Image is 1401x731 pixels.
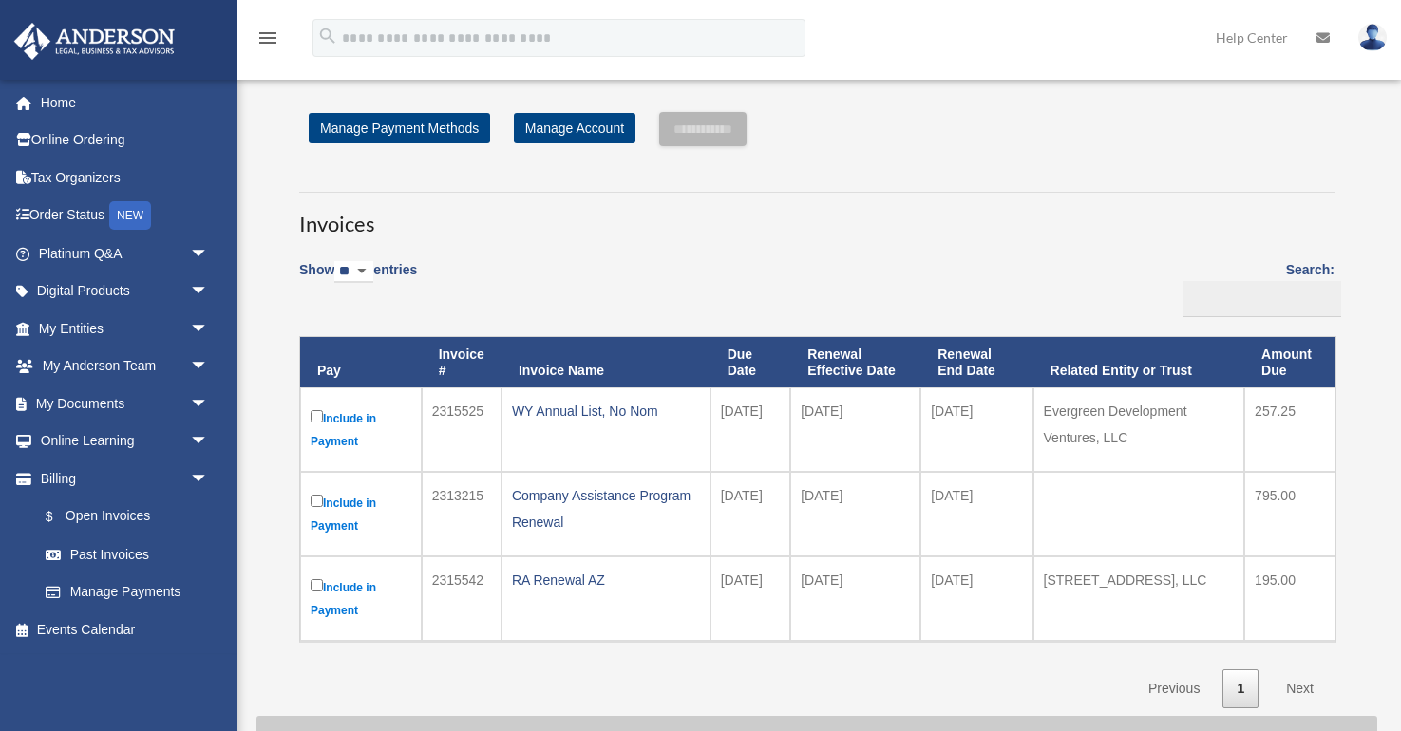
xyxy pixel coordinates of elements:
[190,309,228,348] span: arrow_drop_down
[920,556,1032,641] td: [DATE]
[27,573,228,611] a: Manage Payments
[299,258,417,302] label: Show entries
[920,472,1032,556] td: [DATE]
[311,575,411,622] label: Include in Payment
[317,26,338,47] i: search
[190,459,228,498] span: arrow_drop_down
[514,113,635,143] a: Manage Account
[502,337,710,388] th: Invoice Name: activate to sort column ascending
[13,159,237,197] a: Tax Organizers
[422,337,502,388] th: Invoice #: activate to sort column ascending
[190,422,228,461] span: arrow_drop_down
[1244,556,1335,641] td: 195.00
[1033,556,1245,641] td: [STREET_ADDRESS], LLC
[790,387,920,472] td: [DATE]
[512,482,700,535] div: Company Assistance Program Renewal
[13,122,237,159] a: Online Ordering
[790,472,920,556] td: [DATE]
[1358,24,1387,51] img: User Pic
[13,610,237,648] a: Events Calendar
[1244,472,1335,556] td: 795.00
[1222,669,1259,708] a: 1
[13,422,237,460] a: Online Learningarrow_drop_down
[311,410,323,422] input: Include in Payment
[710,472,791,556] td: [DATE]
[1033,387,1245,472] td: Evergreen Development Ventures, LLC
[1244,337,1335,388] th: Amount Due: activate to sort column ascending
[710,337,791,388] th: Due Date: activate to sort column ascending
[311,495,323,507] input: Include in Payment
[920,337,1032,388] th: Renewal End Date: activate to sort column ascending
[1033,337,1245,388] th: Related Entity or Trust: activate to sort column ascending
[1176,258,1335,317] label: Search:
[190,347,228,386] span: arrow_drop_down
[1134,669,1214,708] a: Previous
[300,337,422,388] th: Pay: activate to sort column descending
[790,556,920,641] td: [DATE]
[512,567,700,593] div: RA Renewal AZ
[422,387,502,472] td: 2315525
[190,272,228,311] span: arrow_drop_down
[56,505,66,529] span: $
[9,23,180,60] img: Anderson Advisors Platinum Portal
[920,387,1032,472] td: [DATE]
[1183,281,1341,317] input: Search:
[512,398,700,424] div: WY Annual List, No Nom
[190,234,228,273] span: arrow_drop_down
[256,33,279,49] a: menu
[13,272,237,310] a: Digital Productsarrow_drop_down
[422,556,502,641] td: 2315542
[1244,387,1335,472] td: 257.25
[334,261,373,283] select: Showentries
[13,347,237,385] a: My Anderson Teamarrow_drop_down
[710,387,791,472] td: [DATE]
[311,406,411,453] label: Include in Payment
[311,491,411,537] label: Include in Payment
[109,201,151,230] div: NEW
[13,84,237,122] a: Home
[710,556,791,641] td: [DATE]
[309,113,490,143] a: Manage Payment Methods
[790,337,920,388] th: Renewal Effective Date: activate to sort column ascending
[299,192,1335,239] h3: Invoices
[190,384,228,423] span: arrow_drop_down
[256,27,279,49] i: menu
[13,197,237,235] a: Order StatusNEW
[13,384,237,422] a: My Documentsarrow_drop_down
[13,234,237,272] a: Platinum Q&Aarrow_drop_down
[13,309,237,347] a: My Entitiesarrow_drop_down
[27,497,218,536] a: $Open Invoices
[422,472,502,556] td: 2313215
[27,535,228,573] a: Past Invoices
[13,459,228,497] a: Billingarrow_drop_down
[1272,669,1328,708] a: Next
[311,579,323,591] input: Include in Payment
